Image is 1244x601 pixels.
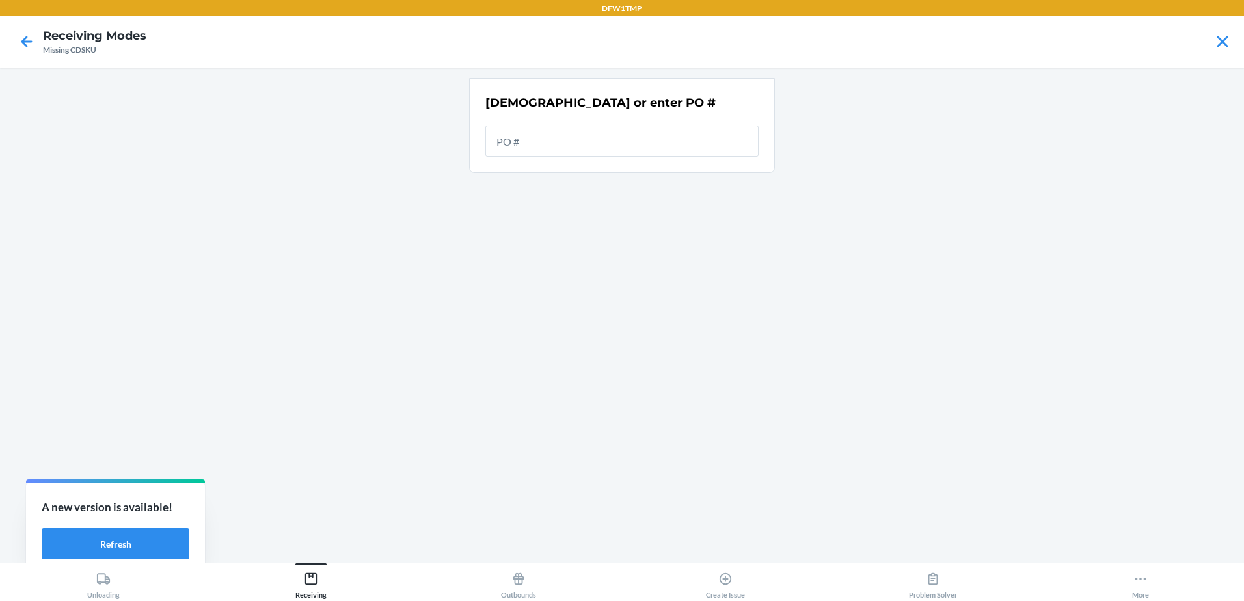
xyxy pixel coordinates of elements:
div: More [1132,567,1149,599]
input: PO # [485,126,759,157]
button: Create Issue [622,563,830,599]
p: DFW1TMP [602,3,642,14]
div: Problem Solver [909,567,957,599]
button: Refresh [42,528,189,559]
button: Receiving [208,563,415,599]
button: Outbounds [414,563,622,599]
button: Problem Solver [830,563,1037,599]
div: Missing CDSKU [43,44,146,56]
div: Outbounds [501,567,536,599]
h4: Receiving Modes [43,27,146,44]
button: More [1036,563,1244,599]
div: Unloading [87,567,120,599]
h2: [DEMOGRAPHIC_DATA] or enter PO # [485,94,716,111]
p: A new version is available! [42,499,189,516]
div: Create Issue [706,567,745,599]
div: Receiving [295,567,327,599]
